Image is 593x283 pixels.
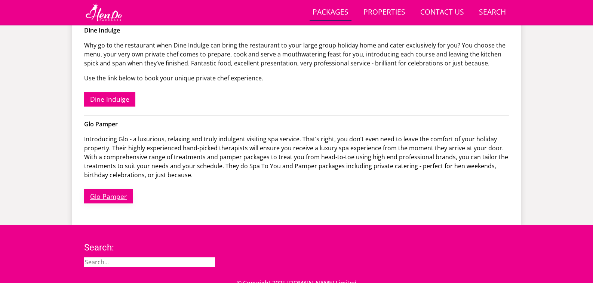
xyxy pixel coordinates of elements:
[360,4,408,21] a: Properties
[84,74,509,83] p: Use the link below to book your unique private chef experience.
[310,4,351,21] a: Packages
[84,92,135,107] a: Dine Indulge
[417,4,467,21] a: Contact Us
[476,4,509,21] a: Search
[84,135,509,179] p: Introducing Glo - a luxurious, relaxing and truly indulgent visiting spa service. That’s right, y...
[84,26,120,34] strong: Dine Indulge
[84,3,123,22] img: Hen Do Packages
[84,257,215,267] input: Search...
[84,120,118,128] strong: Glo Pamper
[84,243,215,252] h3: Search:
[84,189,133,203] a: Glo Pamper
[84,41,509,68] p: Why go to the restaurant when Dine Indulge can bring the restaurant to your large group holiday h...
